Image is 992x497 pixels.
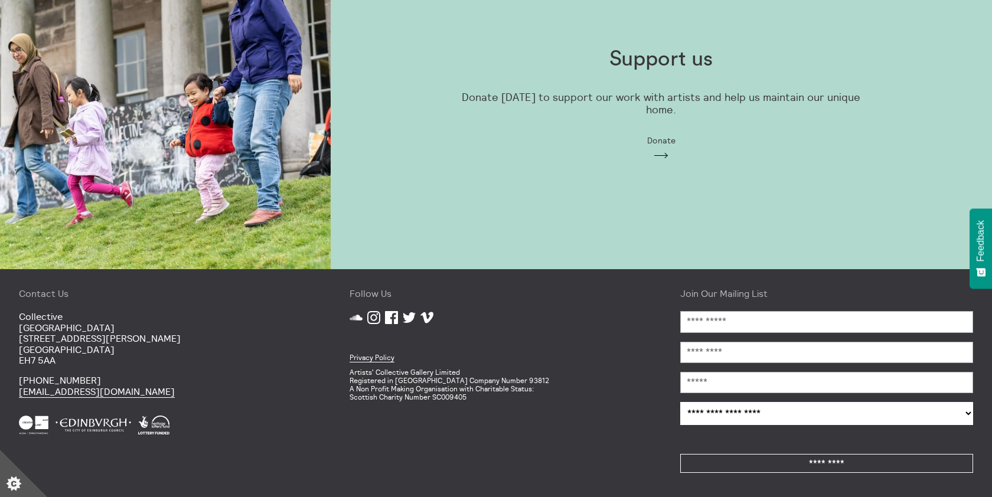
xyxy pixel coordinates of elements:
h4: Follow Us [350,288,642,299]
p: [PHONE_NUMBER] [19,375,312,397]
img: Heritage Lottery Fund [138,416,169,434]
a: [EMAIL_ADDRESS][DOMAIN_NAME] [19,385,175,398]
img: Creative Scotland [19,416,48,434]
h1: Support us [609,47,713,71]
p: Collective [GEOGRAPHIC_DATA] [STREET_ADDRESS][PERSON_NAME] [GEOGRAPHIC_DATA] EH7 5AA [19,311,312,365]
h4: Contact Us [19,288,312,299]
button: Feedback - Show survey [970,208,992,289]
h4: Join Our Mailing List [680,288,973,299]
a: Privacy Policy [350,353,394,362]
img: City Of Edinburgh Council White [56,416,131,434]
p: Donate [DATE] to support our work with artists and help us maintain our unique home. [453,91,869,116]
span: Feedback [975,220,986,261]
span: Donate [647,136,676,145]
p: Artists' Collective Gallery Limited Registered in [GEOGRAPHIC_DATA] Company Number 93812 A Non Pr... [350,368,642,401]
